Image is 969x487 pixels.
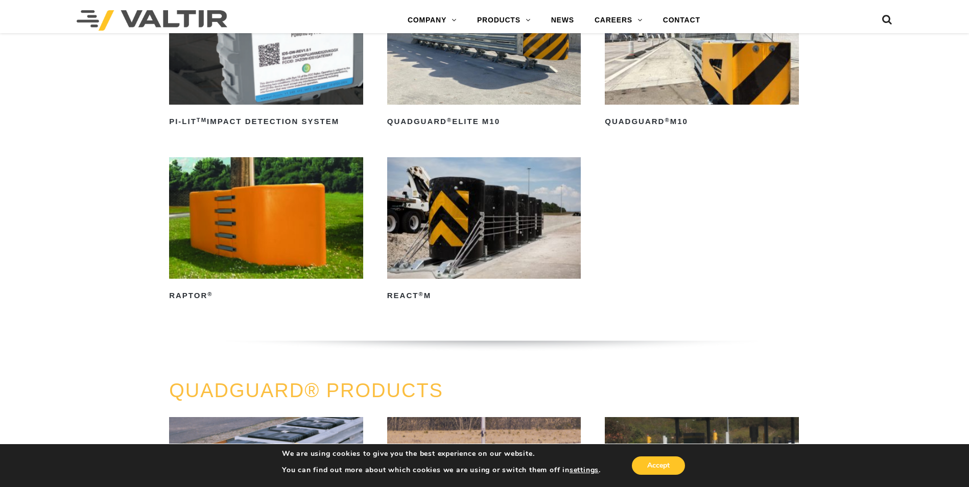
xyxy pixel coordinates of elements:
[447,117,452,123] sup: ®
[77,10,227,31] img: Valtir
[467,10,541,31] a: PRODUCTS
[653,10,711,31] a: CONTACT
[197,117,207,123] sup: TM
[541,10,584,31] a: NEWS
[632,456,685,475] button: Accept
[169,380,443,401] a: QUADGUARD® PRODUCTS
[282,466,601,475] p: You can find out more about which cookies we are using or switch them off in .
[584,10,653,31] a: CAREERS
[282,449,601,458] p: We are using cookies to give you the best experience on our website.
[570,466,599,475] button: settings
[387,114,581,130] h2: QuadGuard Elite M10
[169,288,363,304] h2: RAPTOR
[207,291,212,297] sup: ®
[665,117,670,123] sup: ®
[169,157,363,304] a: RAPTOR®
[387,157,581,304] a: REACT®M
[418,291,423,297] sup: ®
[605,114,799,130] h2: QuadGuard M10
[387,288,581,304] h2: REACT M
[169,114,363,130] h2: PI-LIT Impact Detection System
[397,10,467,31] a: COMPANY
